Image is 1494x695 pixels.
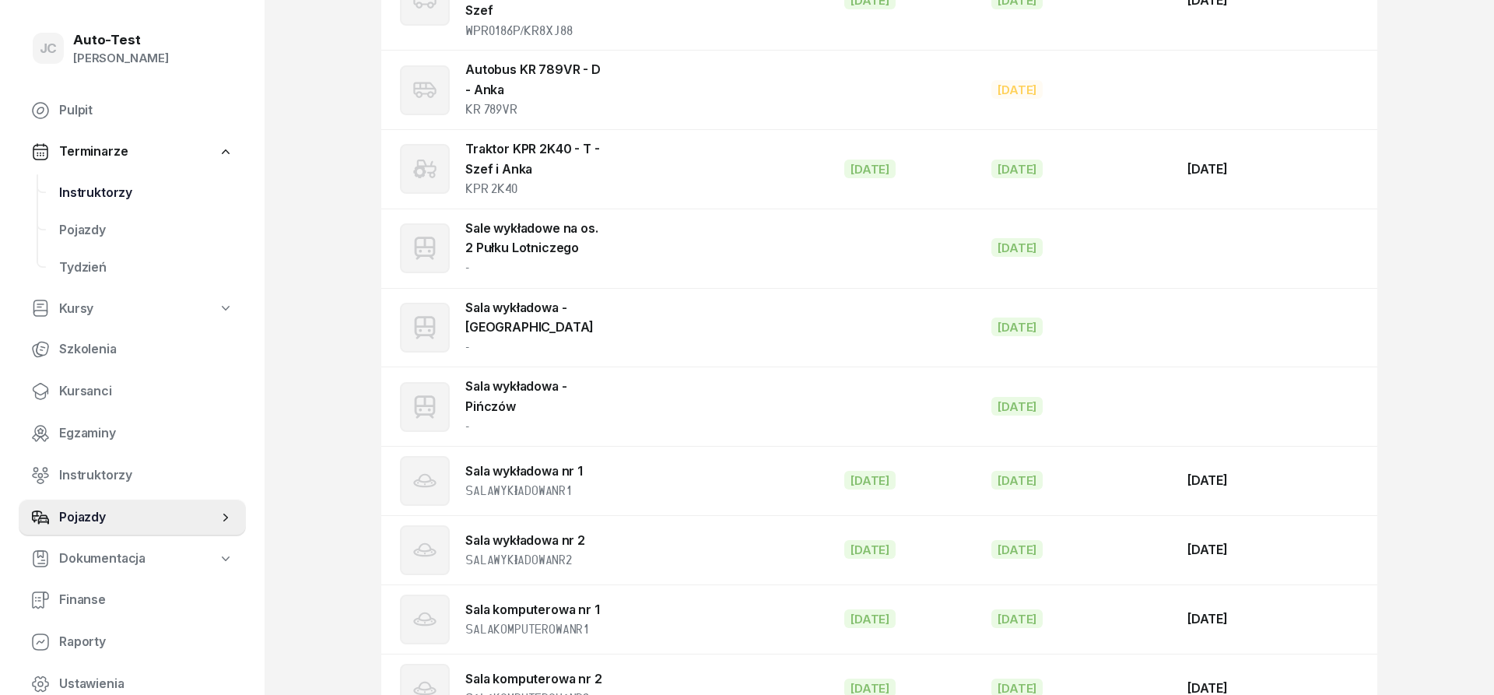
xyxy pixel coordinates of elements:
div: Salakomputerowanr1 [465,620,600,640]
a: Autobus KR 789VR - D - Anka [465,61,601,97]
a: Pulpit [19,92,246,129]
div: [DATE] [844,471,896,490]
a: Instruktorzy [19,457,246,494]
span: Ustawienia [59,674,233,694]
span: Dokumentacja [59,549,146,569]
a: Sala wykładowa nr 2 [465,532,585,548]
div: [DATE] [844,609,896,628]
a: Sala wykładowa - [GEOGRAPHIC_DATA] [465,300,594,335]
div: [DATE] [991,80,1043,99]
div: - [465,258,602,279]
div: [DATE] [1187,471,1365,491]
div: [DATE] [991,540,1043,559]
span: Pulpit [59,100,233,121]
span: Raporty [59,632,233,652]
div: [DATE] [991,609,1043,628]
span: Tydzień [59,258,233,278]
div: [DATE] [1187,160,1365,180]
span: Kursy [59,299,93,319]
a: Sala wykładowa nr 1 [465,463,583,479]
a: Dokumentacja [19,541,246,577]
a: Tydzień [47,249,246,286]
a: Raporty [19,623,246,661]
a: Szkolenia [19,331,246,368]
div: Auto-Test [73,33,169,47]
span: Instruktorzy [59,183,233,203]
a: Terminarze [19,134,246,170]
span: Pojazdy [59,220,233,240]
div: [DATE] [1187,540,1365,560]
div: [DATE] [991,160,1043,178]
span: Szkolenia [59,339,233,360]
a: Kursy [19,291,246,327]
span: Egzaminy [59,423,233,444]
a: Finanse [19,581,246,619]
div: [DATE] [991,471,1043,490]
a: Sala komputerowa nr 2 [465,671,602,686]
span: JC [40,42,58,55]
div: [DATE] [844,540,896,559]
div: [DATE] [991,397,1043,416]
a: Sala komputerowa nr 1 [465,602,600,617]
a: Kursanci [19,373,246,410]
a: Pojazdy [47,212,246,249]
div: [DATE] [844,160,896,178]
div: - [465,417,602,437]
span: Terminarze [59,142,128,162]
a: Sale wykładowe na os. 2 Pułku Lotniczego [465,220,598,256]
span: Pojazdy [59,507,218,528]
div: Salawykładowanr2 [465,550,585,570]
div: [DATE] [1187,609,1365,630]
div: KPR 2K40 [465,179,602,199]
a: Pojazdy [19,499,246,536]
div: [DATE] [991,318,1043,336]
div: KR 789VR [465,100,602,120]
a: Instruktorzy [47,174,246,212]
span: Finanse [59,590,233,610]
div: Salawykładowanr1 [465,481,583,501]
span: Kursanci [59,381,233,402]
div: [PERSON_NAME] [73,48,169,68]
a: Traktor KPR 2K40 - T - Szef i Anka [465,141,599,177]
div: WPR0186P/KR8XJ88 [465,21,602,41]
div: - [465,338,602,358]
a: Sala wykładowa - Pińczów [465,378,566,414]
a: Egzaminy [19,415,246,452]
span: Instruktorzy [59,465,233,486]
div: [DATE] [991,238,1043,257]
